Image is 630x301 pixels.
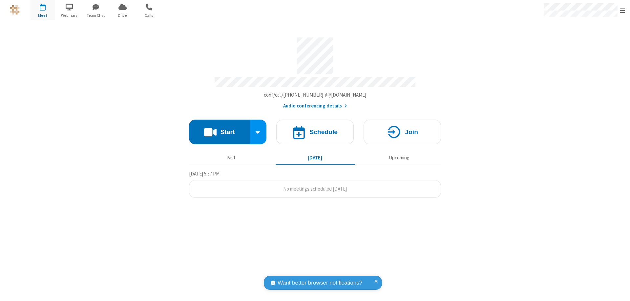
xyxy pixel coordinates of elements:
[189,170,441,198] section: Today's Meetings
[189,171,220,177] span: [DATE] 5:57 PM
[405,129,418,135] h4: Join
[283,186,347,192] span: No meetings scheduled [DATE]
[614,284,625,296] iframe: Chat
[220,129,235,135] h4: Start
[189,120,250,144] button: Start
[364,120,441,144] button: Join
[137,12,161,18] span: Calls
[250,120,267,144] div: Start conference options
[309,129,338,135] h4: Schedule
[57,12,82,18] span: Webinars
[276,151,355,164] button: [DATE]
[84,12,108,18] span: Team Chat
[276,120,354,144] button: Schedule
[264,91,367,99] button: Copy my meeting room linkCopy my meeting room link
[278,279,362,287] span: Want better browser notifications?
[283,102,347,110] button: Audio conferencing details
[360,151,439,164] button: Upcoming
[110,12,135,18] span: Drive
[264,92,367,98] span: Copy my meeting room link
[31,12,55,18] span: Meet
[10,5,20,15] img: QA Selenium DO NOT DELETE OR CHANGE
[192,151,271,164] button: Past
[189,33,441,110] section: Account details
